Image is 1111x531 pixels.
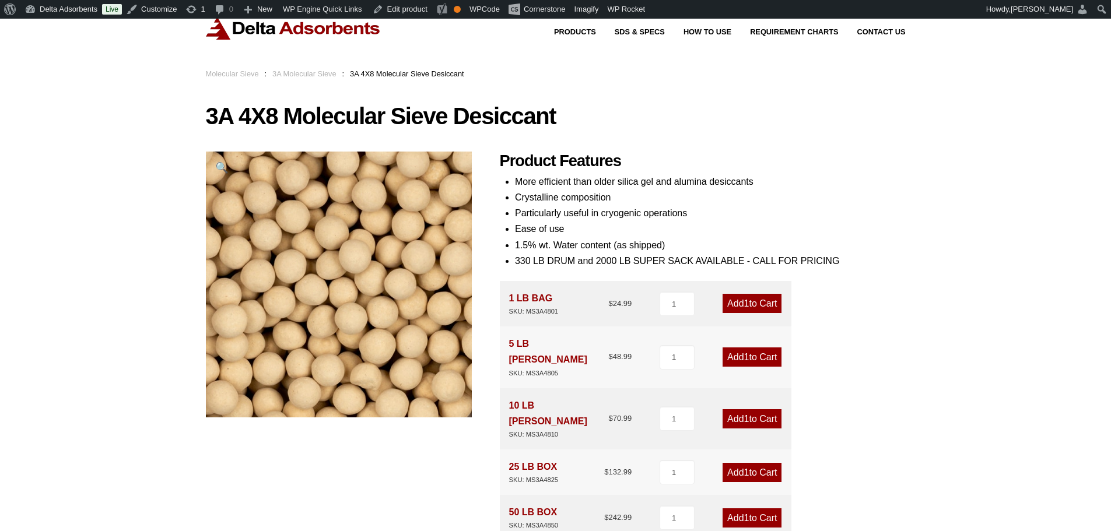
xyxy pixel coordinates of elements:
div: 10 LB [PERSON_NAME] [509,398,609,440]
a: How to Use [665,29,731,36]
div: SKU: MS3A4850 [509,520,559,531]
bdi: 48.99 [608,352,632,361]
div: OK [454,6,461,13]
a: Products [535,29,596,36]
div: SKU: MS3A4805 [509,368,609,379]
div: SKU: MS3A4801 [509,306,559,317]
a: Add1to Cart [723,294,781,313]
a: View full-screen image gallery [206,152,238,184]
a: Live [102,4,122,15]
a: Add1to Cart [723,409,781,428]
li: 330 LB DRUM and 2000 LB SUPER SACK AVAILABLE - CALL FOR PRICING [515,253,906,269]
span: 3A 4X8 Molecular Sieve Desiccant [350,69,464,78]
span: Requirement Charts [750,29,838,36]
span: 1 [744,414,749,424]
a: SDS & SPECS [596,29,665,36]
bdi: 242.99 [604,513,632,522]
div: SKU: MS3A4810 [509,429,609,440]
a: 3A Molecular Sieve [272,69,337,78]
span: $ [608,352,612,361]
li: More efficient than older silica gel and alumina desiccants [515,174,906,189]
li: Particularly useful in cryogenic operations [515,205,906,221]
span: $ [608,299,612,308]
li: Crystalline composition [515,189,906,205]
div: 25 LB BOX [509,459,559,486]
h1: 3A 4X8 Molecular Sieve Desiccant [206,104,906,128]
a: Add1to Cart [723,508,781,528]
span: [PERSON_NAME] [1011,5,1073,13]
a: Contact Us [839,29,906,36]
img: Delta Adsorbents [206,17,381,40]
span: Products [554,29,596,36]
bdi: 24.99 [608,299,632,308]
span: $ [604,513,608,522]
li: 1.5% wt. Water content (as shipped) [515,237,906,253]
span: How to Use [684,29,731,36]
span: SDS & SPECS [615,29,665,36]
span: $ [608,414,612,423]
span: 1 [744,352,749,362]
span: 🔍 [215,161,229,174]
a: Add1to Cart [723,347,781,367]
span: 1 [744,513,749,523]
bdi: 70.99 [608,414,632,423]
h2: Product Features [500,152,906,171]
a: Molecular Sieve [206,69,259,78]
span: Contact Us [857,29,906,36]
a: Add1to Cart [723,463,781,482]
bdi: 132.99 [604,467,632,476]
li: Ease of use [515,221,906,237]
span: : [342,69,345,78]
span: 1 [744,298,749,308]
div: 5 LB [PERSON_NAME] [509,336,609,378]
a: Requirement Charts [731,29,838,36]
span: 1 [744,467,749,477]
span: $ [604,467,608,476]
div: 1 LB BAG [509,290,559,317]
span: : [265,69,267,78]
div: 50 LB BOX [509,504,559,531]
div: SKU: MS3A4825 [509,474,559,486]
